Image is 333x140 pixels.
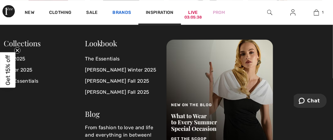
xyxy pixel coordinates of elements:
[4,53,85,64] a: Fall 2025
[85,87,159,98] a: [PERSON_NAME] Fall 2025
[290,9,296,16] img: My Info
[188,9,198,16] a: Live03:05:38
[213,9,225,16] a: Prom
[25,10,34,16] a: New
[85,53,159,64] a: The Essentials
[85,76,159,87] a: [PERSON_NAME] Fall 2025
[2,5,15,17] img: 1ère Avenue
[4,64,85,76] a: Winter 2025
[49,10,71,16] a: Clothing
[85,109,100,119] a: Blog
[184,14,202,20] div: 03:05:38
[14,47,20,54] button: Close teaser
[86,10,98,16] a: Sale
[285,9,301,16] a: Sign In
[113,10,131,16] a: Brands
[305,9,328,16] a: 1
[166,89,273,95] a: New on the Blog
[4,38,41,48] span: Collections
[322,10,324,15] span: 1
[294,94,327,109] iframe: Opens a widget where you can chat to one of our agents
[314,9,319,16] img: My Bag
[4,76,85,87] a: The Essentials
[85,124,159,139] p: From fashion to love and life and everything in between!
[4,55,11,85] span: Get 15% off
[146,10,173,16] span: Inspiration
[85,64,159,76] a: [PERSON_NAME] Winter 2025
[85,38,117,48] a: Lookbook
[267,9,272,16] img: search the website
